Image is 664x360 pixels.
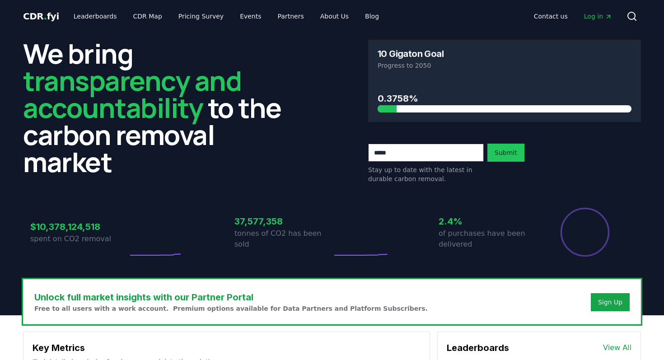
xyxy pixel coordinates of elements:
[23,11,59,22] span: CDR fyi
[234,228,332,250] p: tonnes of CO2 has been sold
[23,40,296,175] h2: We bring to the carbon removal market
[126,8,169,24] a: CDR Map
[584,12,612,21] span: Log in
[66,8,386,24] nav: Main
[23,10,59,23] a: CDR.fyi
[234,215,332,228] h3: 37,577,358
[378,61,631,70] p: Progress to 2050
[439,215,536,228] h3: 2.4%
[603,342,631,353] a: View All
[66,8,124,24] a: Leaderboards
[368,165,484,183] p: Stay up to date with the latest in durable carbon removal.
[560,207,610,257] div: Percentage of sales delivered
[439,228,536,250] p: of purchases have been delivered
[171,8,231,24] a: Pricing Survey
[527,8,619,24] nav: Main
[233,8,268,24] a: Events
[598,298,622,307] a: Sign Up
[378,92,631,105] h3: 0.3758%
[313,8,356,24] a: About Us
[34,304,428,313] p: Free to all users with a work account. Premium options available for Data Partners and Platform S...
[527,8,575,24] a: Contact us
[23,62,241,126] span: transparency and accountability
[378,49,444,58] h3: 10 Gigaton Goal
[358,8,386,24] a: Blog
[487,144,524,162] button: Submit
[577,8,619,24] a: Log in
[30,220,128,234] h3: $10,378,124,518
[447,341,509,355] h3: Leaderboards
[271,8,311,24] a: Partners
[33,341,421,355] h3: Key Metrics
[34,290,428,304] h3: Unlock full market insights with our Partner Portal
[591,293,630,311] button: Sign Up
[44,11,47,22] span: .
[30,234,128,244] p: spent on CO2 removal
